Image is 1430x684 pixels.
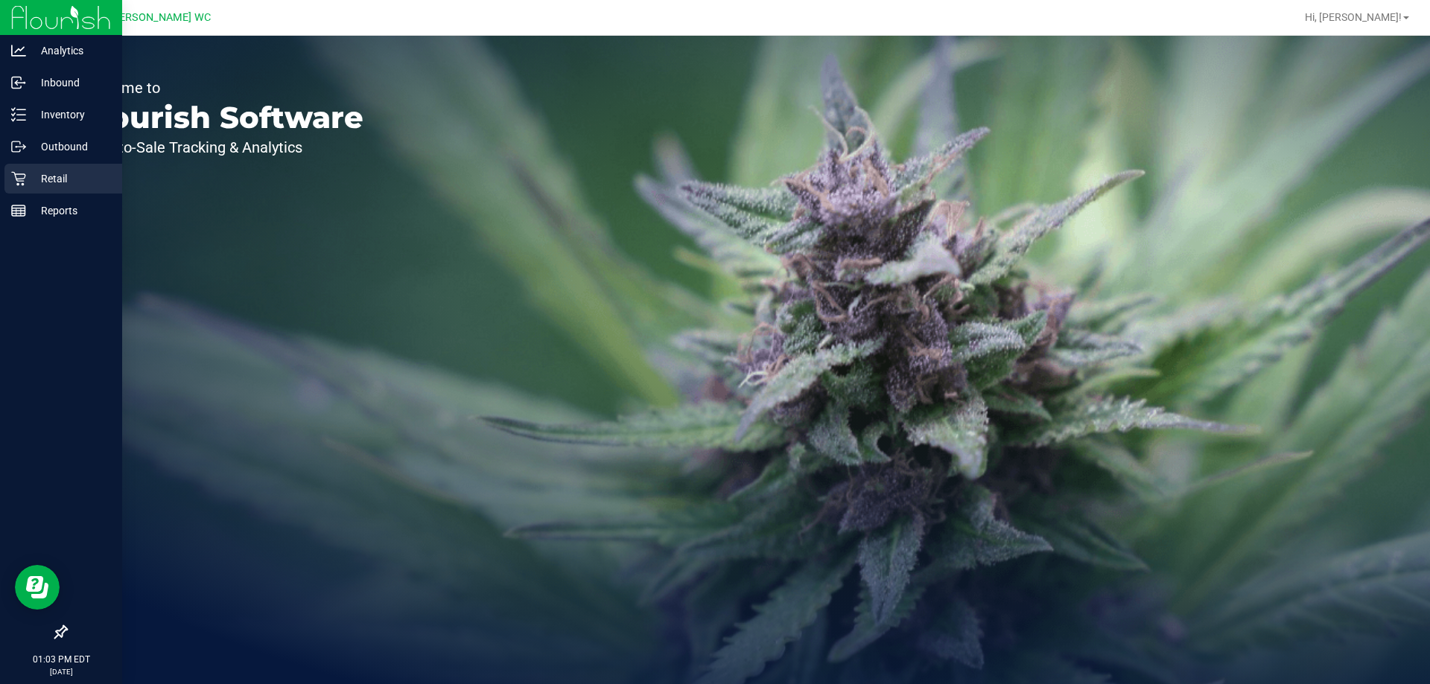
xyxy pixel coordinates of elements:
[11,43,26,58] inline-svg: Analytics
[26,74,115,92] p: Inbound
[11,203,26,218] inline-svg: Reports
[80,103,363,132] p: Flourish Software
[11,171,26,186] inline-svg: Retail
[1305,11,1402,23] span: Hi, [PERSON_NAME]!
[11,75,26,90] inline-svg: Inbound
[26,202,115,220] p: Reports
[80,80,363,95] p: Welcome to
[15,565,60,610] iframe: Resource center
[7,653,115,666] p: 01:03 PM EDT
[26,42,115,60] p: Analytics
[7,666,115,677] p: [DATE]
[80,140,363,155] p: Seed-to-Sale Tracking & Analytics
[26,170,115,188] p: Retail
[11,107,26,122] inline-svg: Inventory
[26,106,115,124] p: Inventory
[26,138,115,156] p: Outbound
[93,11,211,24] span: St. [PERSON_NAME] WC
[11,139,26,154] inline-svg: Outbound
